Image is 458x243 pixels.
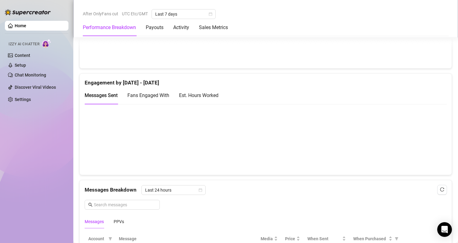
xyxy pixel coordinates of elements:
[15,63,26,68] a: Setup
[88,203,93,207] span: search
[85,218,104,225] div: Messages
[173,24,189,31] div: Activity
[440,187,444,192] span: reload
[15,85,56,90] a: Discover Viral Videos
[209,12,212,16] span: calendar
[15,73,46,77] a: Chat Monitoring
[114,218,124,225] div: PPVs
[155,9,212,19] span: Last 7 days
[15,23,26,28] a: Home
[261,235,273,242] span: Media
[437,222,452,237] div: Open Intercom Messenger
[42,39,51,48] img: AI Chatter
[307,235,341,242] span: When Sent
[108,237,112,241] span: filter
[122,9,148,18] span: UTC Etc/GMT
[83,24,136,31] div: Performance Breakdown
[85,74,447,87] div: Engagement by [DATE] - [DATE]
[199,188,202,192] span: calendar
[94,201,156,208] input: Search messages
[395,237,398,241] span: filter
[353,235,387,242] span: When Purchased
[179,92,218,99] div: Est. Hours Worked
[85,92,118,98] span: Messages Sent
[15,97,31,102] a: Settings
[83,9,118,18] span: After OnlyFans cut
[199,24,228,31] div: Sales Metrics
[88,235,106,242] span: Account
[127,92,169,98] span: Fans Engaged With
[9,41,39,47] span: Izzy AI Chatter
[85,185,447,195] div: Messages Breakdown
[15,53,30,58] a: Content
[146,24,163,31] div: Payouts
[285,235,295,242] span: Price
[145,185,202,195] span: Last 24 hours
[5,9,51,15] img: logo-BBDzfeDw.svg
